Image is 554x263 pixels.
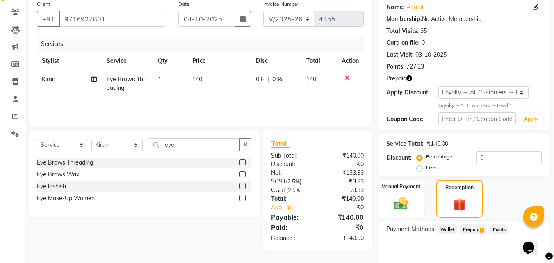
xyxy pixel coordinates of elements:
[381,183,421,190] label: Manual Payment
[265,160,317,169] div: Discount:
[317,169,370,177] div: ₹133.33
[271,139,290,148] span: Total
[192,75,202,83] span: 140
[386,39,420,47] div: Card on file:
[37,182,66,191] div: Eye lashish
[37,194,95,203] div: Eye Make-Up Women
[37,158,93,167] div: Eye Brows Threading
[265,151,317,160] div: Sub Total:
[386,115,438,123] div: Coupon Code
[386,50,414,59] div: Last Visit:
[59,11,166,27] input: Search by Name/Mobile/Email/Code
[158,75,161,83] span: 1
[265,212,317,222] div: Payable:
[42,75,55,83] span: Kiran
[406,62,424,71] div: 727.13
[107,75,145,91] span: Eye Brows Threading
[520,230,546,255] iframe: chat widget
[386,3,405,11] div: Name:
[337,52,364,70] th: Action
[37,11,60,27] button: +91
[386,88,438,97] div: Apply Discount
[519,113,543,126] button: Apply
[386,15,542,23] div: No Active Membership
[480,228,484,233] span: 1
[288,187,300,193] span: 2.5%
[251,52,301,70] th: Disc
[187,52,251,70] th: Price
[386,74,406,83] span: Prepaid
[102,52,153,70] th: Service
[386,225,434,233] span: Payment Methods
[422,39,425,47] div: 0
[490,224,508,234] span: Points
[265,177,317,186] div: ( )
[306,75,316,83] span: 140
[326,203,370,212] div: ₹0
[38,37,370,52] div: Services
[386,140,424,148] div: Service Total:
[265,194,317,203] div: Total:
[386,27,419,35] div: Total Visits:
[317,177,370,186] div: ₹3.33
[263,0,299,8] label: Invoice Number
[426,164,438,171] label: Fixed
[386,15,422,23] div: Membership:
[178,0,189,8] label: Date
[386,62,405,71] div: Points:
[317,160,370,169] div: ₹0
[153,52,187,70] th: Qty
[426,153,452,160] label: Percentage
[265,186,317,194] div: ( )
[149,138,240,151] input: Search or Scan
[449,196,470,212] img: _gift.svg
[317,186,370,194] div: ₹3.33
[301,52,337,70] th: Total
[427,140,448,148] div: ₹140.00
[415,50,447,59] div: 03-10-2025
[37,52,102,70] th: Stylist
[460,224,487,234] span: Prepaid
[265,203,326,212] a: Add Tip
[271,178,286,185] span: SGST
[287,178,300,185] span: 2.5%
[390,195,412,211] img: _cash.svg
[256,75,264,84] span: 0 F
[267,75,269,84] span: |
[317,234,370,242] div: ₹140.00
[438,112,516,125] input: Enter Offer / Coupon Code
[265,169,317,177] div: Net:
[271,186,286,194] span: CGST
[438,103,460,108] strong: Loyalty →
[406,3,423,11] a: Anmol
[386,153,412,162] div: Discount:
[265,234,317,242] div: Balance :
[317,222,370,232] div: ₹0
[37,170,79,179] div: Eye Brows Wax
[272,75,282,84] span: 0 %
[317,212,370,222] div: ₹140.00
[438,102,542,109] div: All Customers → Level 1
[445,184,474,191] label: Redemption
[37,0,50,8] label: Client
[317,151,370,160] div: ₹140.00
[438,224,457,234] span: Wallet
[317,194,370,203] div: ₹140.00
[420,27,427,35] div: 35
[265,222,317,232] div: Paid:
